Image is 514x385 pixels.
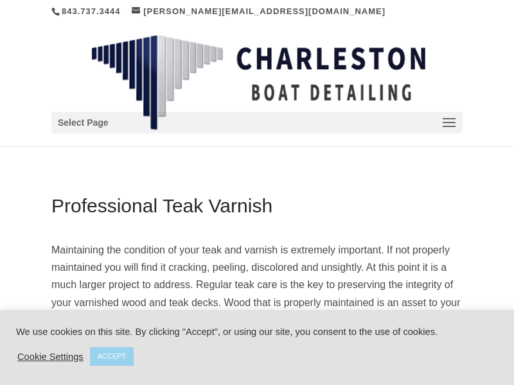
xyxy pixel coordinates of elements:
[51,241,463,381] p: Maintaining the condition of your teak and varnish is extremely important. If not properly mainta...
[51,196,463,222] h1: Professional Teak Varnish
[91,35,425,131] img: Charleston Boat Detailing
[17,351,84,363] a: Cookie Settings
[132,6,385,16] a: [PERSON_NAME][EMAIL_ADDRESS][DOMAIN_NAME]
[90,347,134,366] a: ACCEPT
[62,6,121,16] a: 843.737.3444
[58,116,109,130] span: Select Page
[16,326,498,338] div: We use cookies on this site. By clicking "Accept", or using our site, you consent to the use of c...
